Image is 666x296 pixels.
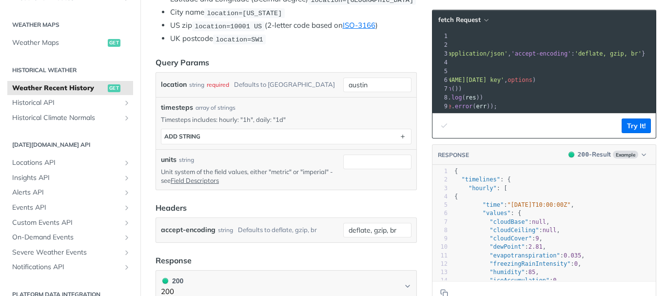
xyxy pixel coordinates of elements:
a: Insights APIShow subpages for Insights API [7,171,133,185]
button: Show subpages for On-Demand Events [123,234,131,241]
span: null [532,218,546,225]
span: Alerts API [12,188,120,197]
a: Historical Climate NormalsShow subpages for Historical Climate Normals [7,111,133,125]
span: 0 [574,260,578,267]
h2: Historical Weather [7,66,133,75]
button: Copy to clipboard [437,118,451,133]
li: City name [170,7,417,18]
span: Weather Maps [12,38,105,48]
span: : , [454,277,560,284]
span: : , [454,243,546,250]
span: error [455,103,472,110]
span: location=10001 US [195,22,262,30]
span: : , [454,260,581,267]
span: 200 [578,151,589,158]
div: Response [156,255,192,266]
a: Locations APIShow subpages for Locations API [7,156,133,170]
span: "dewPoint" [490,243,525,250]
a: ISO-3166 [343,20,375,30]
div: - Result [578,150,611,159]
div: ADD string [164,133,200,140]
span: Notifications API [12,262,120,272]
button: Show subpages for Alerts API [123,189,131,197]
div: 12 [432,260,448,268]
a: Historical APIShow subpages for Historical API [7,96,133,110]
span: Historical Climate Normals [12,113,120,123]
div: 9 [432,102,449,111]
div: 13 [432,268,448,276]
svg: Chevron [404,282,411,290]
span: Example [613,151,638,158]
span: Insights API [12,173,120,183]
span: "hourly" [469,185,497,192]
span: : , [454,235,543,242]
span: Events API [12,203,120,213]
p: Unit system of the field values, either "metric" or "imperial" - see [161,167,339,185]
div: Headers [156,202,187,214]
div: string [179,156,194,164]
div: 8 [432,226,448,235]
span: "[DATE]T10:00:00Z" [507,201,570,208]
span: err [476,103,487,110]
button: Show subpages for Custom Events API [123,219,131,227]
span: "cloudBase" [490,218,528,225]
button: Show subpages for Events API [123,204,131,212]
label: location [161,78,187,92]
a: Weather Mapsget [7,36,133,50]
div: Defaults to deflate, gzip, br [238,223,317,237]
span: ( , ) [377,77,536,83]
span: { [454,193,458,200]
div: 1 [432,32,449,40]
a: Weather Recent Historyget [7,81,133,96]
span: fetch Request [438,16,481,24]
span: Weather Recent History [12,83,105,93]
span: location=SW1 [215,36,263,43]
span: "iceAccumulation" [490,277,549,284]
a: Severe Weather EventsShow subpages for Severe Weather Events [7,245,133,260]
span: 0.035 [564,252,581,259]
span: null [543,227,557,234]
span: On-Demand Events [12,233,120,242]
button: fetch Request [435,15,491,25]
span: res [466,94,476,101]
span: "humidity" [490,269,525,276]
div: 14 [432,276,448,285]
span: 0 [553,277,556,284]
span: options [508,77,532,83]
span: "cloudCeiling" [490,227,539,234]
span: 85 [529,269,535,276]
h2: [DATE][DOMAIN_NAME] API [7,140,133,149]
span: : , [454,269,539,276]
li: UK postcode [170,33,417,44]
div: 1 [432,167,448,176]
button: ADD string [161,129,411,144]
span: 2.81 [529,243,543,250]
span: "freezingRainIntensity" [490,260,570,267]
a: Notifications APIShow subpages for Notifications API [7,260,133,275]
h2: Weather Maps [7,20,133,29]
button: Show subpages for Locations API [123,159,131,167]
div: 4 [432,193,448,201]
li: US zip (2-letter code based on ) [170,20,417,31]
div: 3 [432,184,448,193]
span: : { : , : } [377,50,645,57]
a: Events APIShow subpages for Events API [7,200,133,215]
button: 200200-ResultExample [564,150,651,159]
button: Show subpages for Historical API [123,99,131,107]
div: 5 [432,201,448,209]
label: accept-encoding [161,223,215,237]
span: : { [454,210,521,217]
span: : , [454,227,560,234]
button: RESPONSE [437,150,470,160]
span: : , [454,252,585,259]
div: string [218,223,233,237]
div: 6 [432,76,449,84]
span: get [108,39,120,47]
div: 10 [432,243,448,251]
span: : , [454,218,549,225]
span: Severe Weather Events [12,248,120,257]
span: "values" [483,210,511,217]
a: On-Demand EventsShow subpages for On-Demand Events [7,230,133,245]
div: 9 [432,235,448,243]
div: required [207,78,229,92]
